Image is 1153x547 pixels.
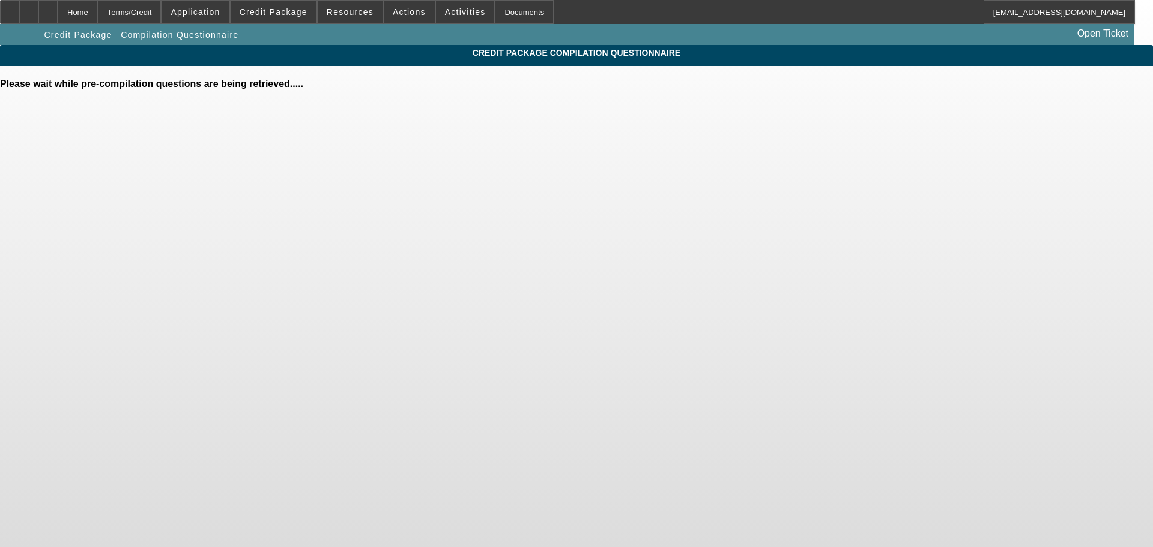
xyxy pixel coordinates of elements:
[1073,23,1133,44] a: Open Ticket
[171,7,220,17] span: Application
[436,1,495,23] button: Activities
[231,1,316,23] button: Credit Package
[121,30,238,40] span: Compilation Questionnaire
[118,24,241,46] button: Compilation Questionnaire
[327,7,374,17] span: Resources
[41,24,115,46] button: Credit Package
[9,48,1144,58] span: Credit Package Compilation Questionnaire
[445,7,486,17] span: Activities
[44,30,112,40] span: Credit Package
[240,7,307,17] span: Credit Package
[384,1,435,23] button: Actions
[162,1,229,23] button: Application
[393,7,426,17] span: Actions
[318,1,383,23] button: Resources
